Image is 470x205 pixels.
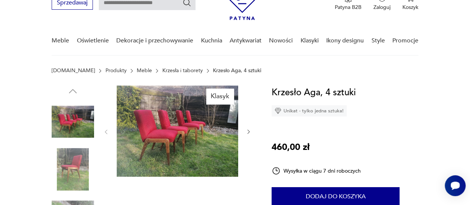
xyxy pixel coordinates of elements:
div: Klasyk [206,89,234,104]
a: Dekoracje i przechowywanie [116,26,193,55]
a: Meble [52,26,69,55]
p: Koszyk [402,4,418,11]
a: [DOMAIN_NAME] [52,68,95,74]
p: 460,00 zł [272,140,309,154]
a: Oświetlenie [77,26,109,55]
p: Krzesło Aga, 4 sztuki [213,68,261,74]
p: Patyna B2B [335,4,362,11]
img: Zdjęcie produktu Krzesło Aga, 4 sztuki [52,100,94,143]
div: Wysyłka w ciągu 7 dni roboczych [272,166,361,175]
a: Kuchnia [201,26,222,55]
a: Meble [137,68,152,74]
img: Zdjęcie produktu Krzesło Aga, 4 sztuki [52,148,94,190]
a: Nowości [269,26,293,55]
a: Antykwariat [230,26,262,55]
img: Ikona diamentu [275,108,281,114]
h1: Krzesło Aga, 4 sztuki [272,86,356,100]
a: Produkty [106,68,127,74]
p: Zaloguj [373,4,390,11]
img: Zdjęcie produktu Krzesło Aga, 4 sztuki [117,86,238,177]
a: Style [371,26,385,55]
div: Unikat - tylko jedna sztuka! [272,105,347,116]
iframe: Smartsupp widget button [445,175,466,196]
a: Klasyki [301,26,319,55]
a: Krzesła i taborety [162,68,203,74]
a: Ikony designu [326,26,364,55]
a: Sprzedawaj [52,1,93,6]
a: Promocje [392,26,418,55]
